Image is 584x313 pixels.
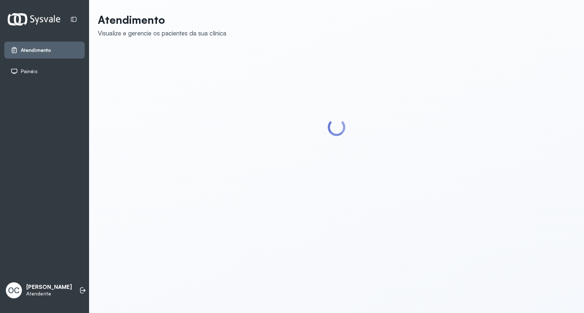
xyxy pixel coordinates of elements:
[26,291,72,297] p: Atendente
[8,13,60,25] img: Logotipo do estabelecimento
[26,284,72,291] p: [PERSON_NAME]
[21,47,51,53] span: Atendimento
[98,13,226,26] p: Atendimento
[21,68,38,75] span: Painéis
[11,46,78,54] a: Atendimento
[98,29,226,37] div: Visualize e gerencie os pacientes da sua clínica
